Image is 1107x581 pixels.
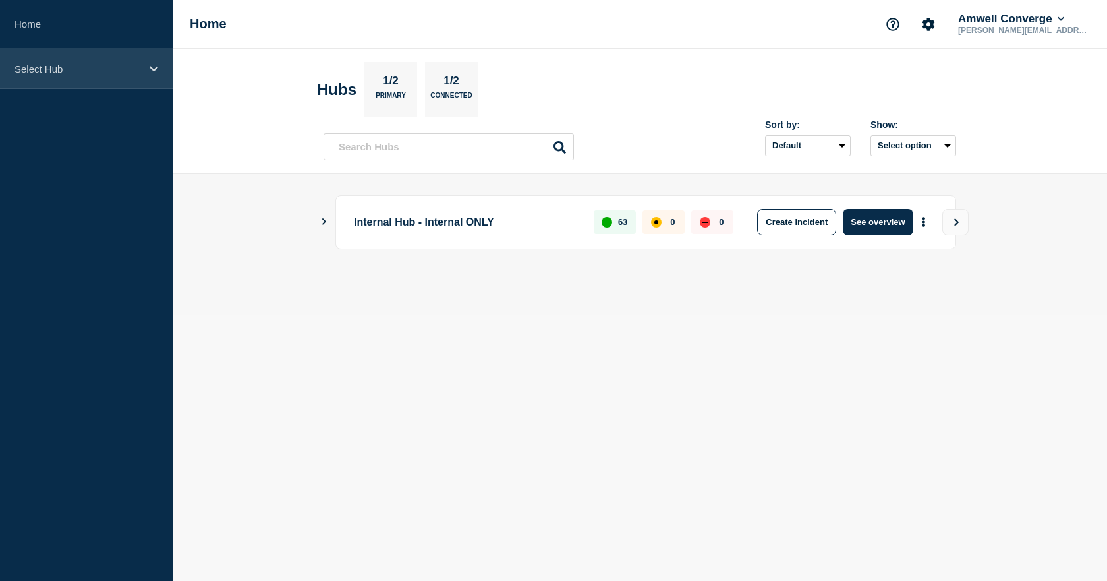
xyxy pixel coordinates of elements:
div: down [700,217,710,228]
input: Search Hubs [324,133,574,160]
button: See overview [843,209,913,235]
select: Sort by [765,135,851,156]
button: Account settings [915,11,942,38]
button: Show Connected Hubs [321,217,327,227]
div: Sort by: [765,119,851,130]
h1: Home [190,16,227,32]
div: Show: [870,119,956,130]
button: Support [879,11,907,38]
p: Connected [430,92,472,106]
p: Primary [376,92,406,106]
p: [PERSON_NAME][EMAIL_ADDRESS][PERSON_NAME][DOMAIN_NAME] [955,26,1093,35]
button: Create incident [757,209,836,235]
button: More actions [915,210,932,234]
button: View [942,209,969,235]
p: 1/2 [378,75,404,92]
p: 0 [670,217,675,227]
p: 63 [618,217,627,227]
h2: Hubs [317,80,356,99]
p: Internal Hub - Internal ONLY [354,209,579,235]
p: Select Hub [14,63,141,75]
button: Select option [870,135,956,156]
p: 0 [719,217,724,227]
div: up [602,217,612,228]
button: Amwell Converge [955,13,1067,26]
div: affected [651,217,662,228]
p: 1/2 [439,75,465,92]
